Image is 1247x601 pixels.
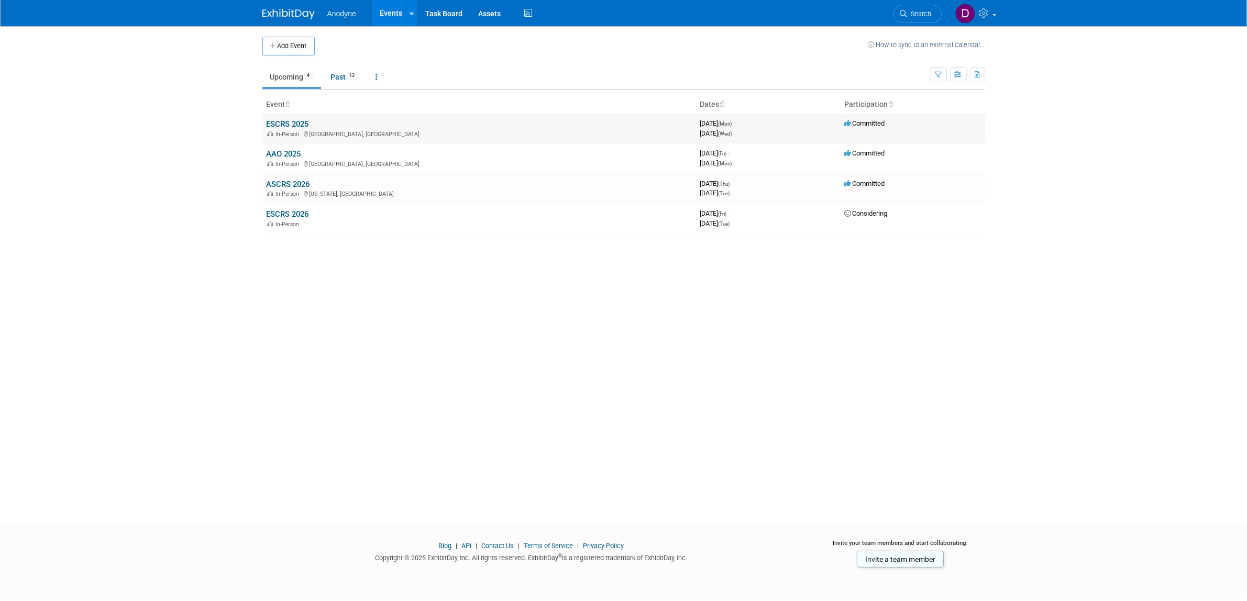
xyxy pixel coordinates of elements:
[732,180,733,187] span: -
[893,5,942,23] a: Search
[267,180,310,189] a: ASCRS 2026
[515,542,522,550] span: |
[453,542,460,550] span: |
[888,100,893,108] a: Sort by Participation Type
[473,542,480,550] span: |
[327,9,356,18] span: Anodyne
[734,119,735,127] span: -
[700,149,730,157] span: [DATE]
[262,67,321,87] a: Upcoming4
[719,161,732,166] span: (Mon)
[700,189,730,197] span: [DATE]
[700,159,732,167] span: [DATE]
[841,96,985,114] th: Participation
[438,542,451,550] a: Blog
[276,131,303,138] span: In-Person
[267,221,273,226] img: In-Person Event
[583,542,624,550] a: Privacy Policy
[481,542,514,550] a: Contact Us
[719,221,730,227] span: (Tue)
[267,209,309,219] a: ESCRS 2026
[845,119,885,127] span: Committed
[524,542,573,550] a: Terms of Service
[845,209,888,217] span: Considering
[276,191,303,197] span: In-Person
[267,129,692,138] div: [GEOGRAPHIC_DATA], [GEOGRAPHIC_DATA]
[700,180,733,187] span: [DATE]
[868,41,985,49] a: How to sync to an external calendar...
[262,96,696,114] th: Event
[267,149,301,159] a: AAO 2025
[285,100,291,108] a: Sort by Event Name
[719,191,730,196] span: (Tue)
[700,119,735,127] span: [DATE]
[267,191,273,196] img: In-Person Event
[719,151,727,157] span: (Fri)
[267,159,692,168] div: [GEOGRAPHIC_DATA], [GEOGRAPHIC_DATA]
[304,72,313,80] span: 4
[461,542,471,550] a: API
[719,121,732,127] span: (Mon)
[729,209,730,217] span: -
[575,542,581,550] span: |
[262,9,315,19] img: ExhibitDay
[347,72,358,80] span: 12
[719,131,732,137] span: (Wed)
[323,67,366,87] a: Past12
[700,129,732,137] span: [DATE]
[908,10,932,18] span: Search
[700,209,730,217] span: [DATE]
[558,553,562,559] sup: ®
[262,37,315,55] button: Add Event
[696,96,841,114] th: Dates
[816,539,985,554] div: Invite your team members and start collaborating:
[276,161,303,168] span: In-Person
[845,149,885,157] span: Committed
[276,221,303,228] span: In-Person
[262,551,801,563] div: Copyright © 2025 ExhibitDay, Inc. All rights reserved. ExhibitDay is a registered trademark of Ex...
[955,4,975,24] img: Dawn Jozwiak
[700,219,730,227] span: [DATE]
[857,551,944,567] a: Invite a team member
[267,161,273,166] img: In-Person Event
[719,211,727,217] span: (Fri)
[729,149,730,157] span: -
[267,131,273,136] img: In-Person Event
[267,189,692,197] div: [US_STATE], [GEOGRAPHIC_DATA]
[267,119,309,129] a: ESCRS 2025
[719,181,730,187] span: (Thu)
[720,100,725,108] a: Sort by Start Date
[845,180,885,187] span: Committed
